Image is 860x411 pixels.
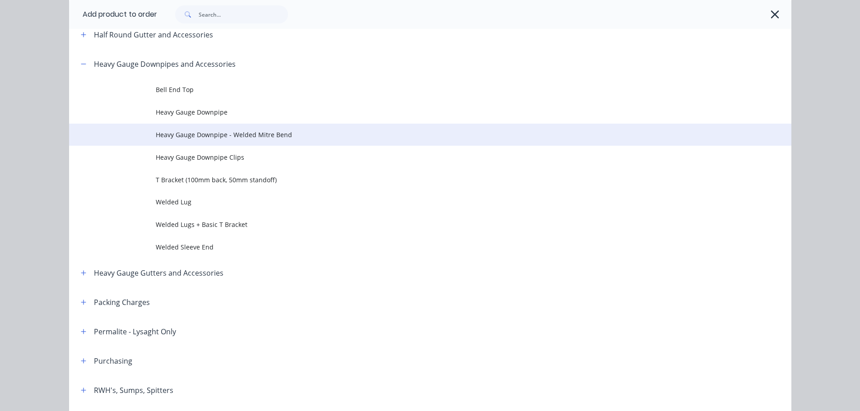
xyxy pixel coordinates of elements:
div: Heavy Gauge Downpipes and Accessories [94,59,236,69]
span: Heavy Gauge Downpipe [156,107,664,117]
div: Permalite - Lysaght Only [94,326,176,337]
div: RWH's, Sumps, Spitters [94,385,173,396]
div: Packing Charges [94,297,150,308]
span: Heavy Gauge Downpipe - Welded Mitre Bend [156,130,664,139]
div: Purchasing [94,356,132,366]
span: Welded Sleeve End [156,242,664,252]
span: Bell End Top [156,85,664,94]
span: Welded Lugs + Basic T Bracket [156,220,664,229]
span: Heavy Gauge Downpipe Clips [156,152,664,162]
span: Welded Lug [156,197,664,207]
div: Half Round Gutter and Accessories [94,29,213,40]
input: Search... [199,5,288,23]
span: T Bracket (100mm back, 50mm standoff) [156,175,664,185]
div: Heavy Gauge Gutters and Accessories [94,268,223,278]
